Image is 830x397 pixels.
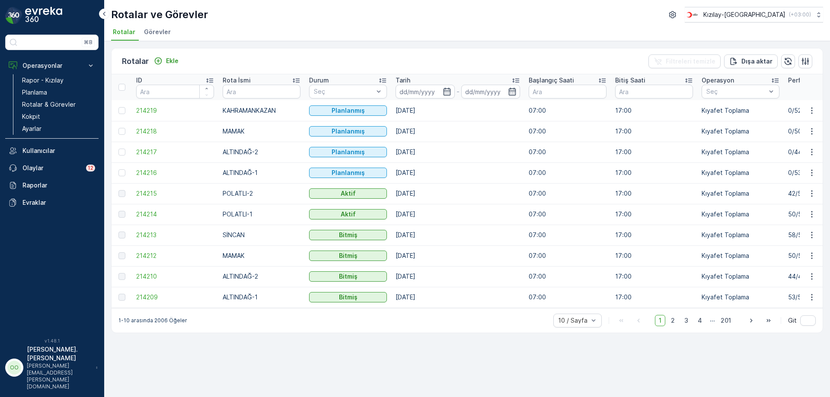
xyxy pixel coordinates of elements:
[122,55,149,67] p: Rotalar
[697,142,784,162] td: Kıyafet Toplama
[5,194,99,211] a: Evraklar
[524,225,611,245] td: 07:00
[697,183,784,204] td: Kıyafet Toplama
[136,85,214,98] input: Ara
[166,57,179,65] p: Ekle
[84,39,93,46] p: ⌘B
[396,76,410,85] p: Tarih
[703,10,785,19] p: Kızılay-[GEOGRAPHIC_DATA]
[136,106,214,115] a: 214219
[118,149,125,156] div: Toggle Row Selected
[309,168,387,178] button: Planlanmış
[697,204,784,225] td: Kıyafet Toplama
[136,76,142,85] p: ID
[136,127,214,136] span: 214218
[118,107,125,114] div: Toggle Row Selected
[19,86,99,98] a: Planlama
[150,56,182,66] button: Ekle
[136,168,214,177] a: 214216
[22,88,47,97] p: Planlama
[391,287,524,308] td: [DATE]
[391,266,524,287] td: [DATE]
[218,245,305,266] td: MAMAK
[218,287,305,308] td: ALTINDAĞ-1
[685,7,823,22] button: Kızılay-[GEOGRAPHIC_DATA](+03:00)
[788,76,823,85] p: Performans
[27,362,92,390] p: [PERSON_NAME][EMAIL_ADDRESS][PERSON_NAME][DOMAIN_NAME]
[22,181,95,190] p: Raporlar
[702,76,734,85] p: Operasyon
[697,121,784,142] td: Kıyafet Toplama
[5,177,99,194] a: Raporlar
[396,85,455,98] input: dd/mm/yyyy
[223,85,300,98] input: Ara
[456,86,460,97] p: -
[524,162,611,183] td: 07:00
[524,142,611,162] td: 07:00
[697,225,784,245] td: Kıyafet Toplama
[22,100,76,109] p: Rotalar & Görevler
[118,128,125,135] div: Toggle Row Selected
[19,123,99,135] a: Ayarlar
[19,111,99,123] a: Kokpit
[136,189,214,198] a: 214215
[22,76,64,85] p: Rapor - Kızılay
[611,287,697,308] td: 17:00
[332,106,365,115] p: Planlanmış
[648,54,721,68] button: Filtreleri temizle
[391,183,524,204] td: [DATE]
[22,164,81,172] p: Olaylar
[391,225,524,245] td: [DATE]
[118,317,187,324] p: 1-10 arasında 2006 Öğeler
[391,142,524,162] td: [DATE]
[118,169,125,176] div: Toggle Row Selected
[136,210,214,219] span: 214214
[339,251,358,260] p: Bitmiş
[697,245,784,266] td: Kıyafet Toplama
[118,190,125,197] div: Toggle Row Selected
[118,211,125,218] div: Toggle Row Selected
[529,76,574,85] p: Başlangıç Saati
[22,146,95,155] p: Kullanıcılar
[717,315,735,326] span: 201
[22,112,40,121] p: Kokpit
[611,183,697,204] td: 17:00
[667,315,679,326] span: 2
[788,316,797,325] span: Git
[341,210,356,219] p: Aktif
[19,74,99,86] a: Rapor - Kızılay
[309,188,387,199] button: Aktif
[7,361,21,375] div: OO
[694,315,706,326] span: 4
[309,147,387,157] button: Planlanmış
[118,294,125,301] div: Toggle Row Selected
[309,292,387,302] button: Bitmiş
[218,183,305,204] td: POLATLI-2
[5,338,99,343] span: v 1.48.1
[309,76,329,85] p: Durum
[391,245,524,266] td: [DATE]
[741,57,773,66] p: Dışa aktar
[611,245,697,266] td: 17:00
[218,121,305,142] td: MAMAK
[524,245,611,266] td: 07:00
[524,266,611,287] td: 07:00
[5,57,99,74] button: Operasyonlar
[22,124,41,133] p: Ayarlar
[339,293,358,302] p: Bitmiş
[136,231,214,239] a: 214213
[611,121,697,142] td: 17:00
[789,11,811,18] p: ( +03:00 )
[461,85,520,98] input: dd/mm/yyyy
[218,266,305,287] td: ALTINDAĞ-2
[218,162,305,183] td: ALTINDAĞ-1
[697,162,784,183] td: Kıyafet Toplama
[136,251,214,260] a: 214212
[706,87,766,96] p: Seç
[529,85,607,98] input: Ara
[136,148,214,156] span: 214217
[680,315,692,326] span: 3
